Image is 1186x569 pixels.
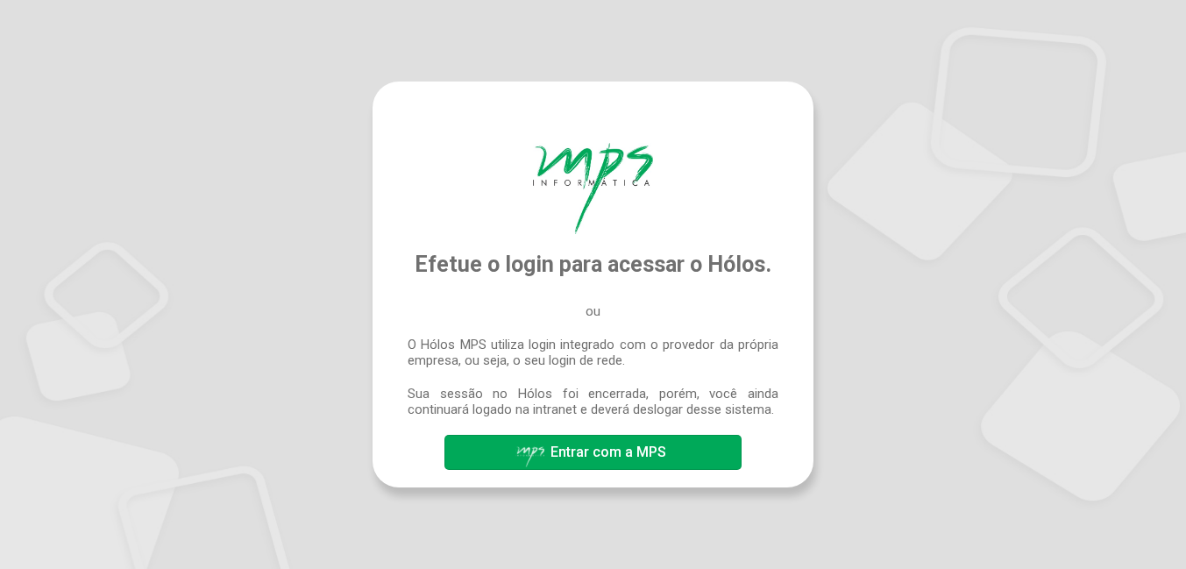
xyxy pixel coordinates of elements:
img: Hólos Mps Digital [533,143,652,234]
span: Sua sessão no Hólos foi encerrada, porém, você ainda continuará logado na intranet e deverá deslo... [408,386,778,417]
button: Entrar com a MPS [444,435,741,470]
span: ou [586,303,600,319]
span: Efetue o login para acessar o Hólos. [415,252,771,277]
span: Entrar com a MPS [550,444,666,460]
span: O Hólos MPS utiliza login integrado com o provedor da própria empresa, ou seja, o seu login de rede. [408,337,778,368]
